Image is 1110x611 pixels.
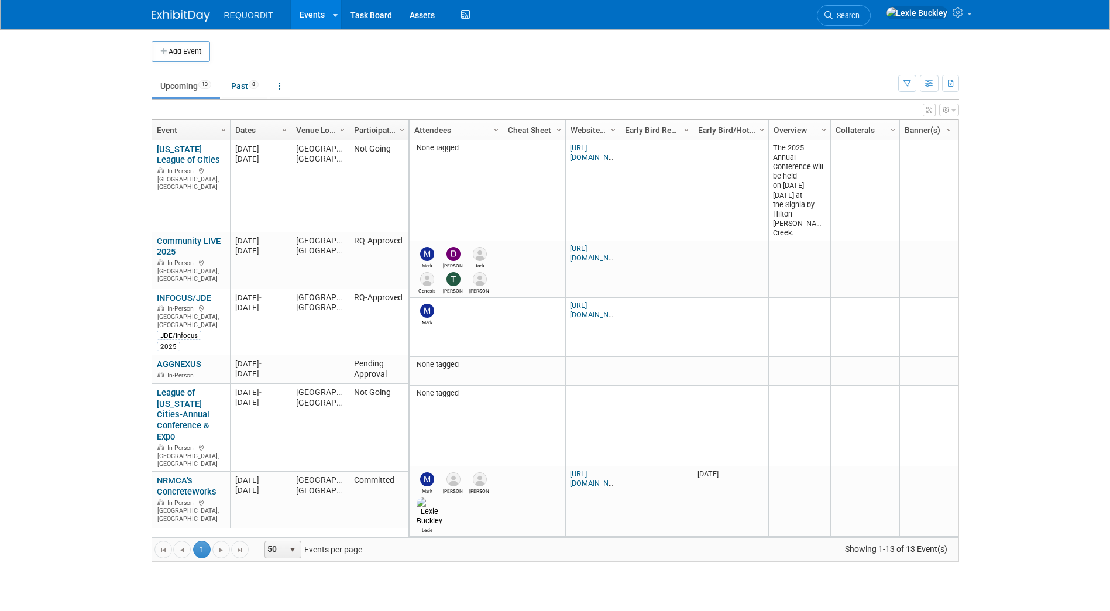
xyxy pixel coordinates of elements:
[157,120,222,140] a: Event
[886,6,948,19] img: Lexie Buckley
[469,261,490,269] div: Jack Roberts
[693,466,768,537] td: [DATE]
[291,384,349,472] td: [GEOGRAPHIC_DATA], [GEOGRAPHIC_DATA]
[349,355,408,384] td: Pending Approval
[167,499,197,507] span: In-Person
[397,125,407,135] span: Column Settings
[817,5,871,26] a: Search
[157,236,221,258] a: Community LIVE 2025
[680,120,693,138] a: Column Settings
[259,236,262,245] span: -
[414,143,498,153] div: None tagged
[420,272,434,286] img: Genesis Brown
[414,389,498,398] div: None tagged
[235,303,286,313] div: [DATE]
[173,541,191,558] a: Go to the previous page
[473,472,487,486] img: Bret Forster
[235,154,286,164] div: [DATE]
[167,372,197,379] span: In-Person
[291,472,349,528] td: [GEOGRAPHIC_DATA], [GEOGRAPHIC_DATA]
[198,80,211,89] span: 13
[291,289,349,355] td: [GEOGRAPHIC_DATA], [GEOGRAPHIC_DATA]
[446,472,461,486] img: Shaun Garrison
[278,120,291,138] a: Column Settings
[836,120,892,140] a: Collaterals
[291,232,349,289] td: [GEOGRAPHIC_DATA], [GEOGRAPHIC_DATA]
[338,125,347,135] span: Column Settings
[249,541,374,558] span: Events per page
[473,247,487,261] img: Jack Roberts
[157,293,211,303] a: INFOCUS/JDE
[154,541,172,558] a: Go to the first page
[888,125,898,135] span: Column Settings
[554,125,563,135] span: Column Settings
[396,120,408,138] a: Column Settings
[167,444,197,452] span: In-Person
[288,545,297,555] span: select
[157,372,164,377] img: In-Person Event
[193,541,211,558] span: 1
[774,120,823,140] a: Overview
[157,331,201,340] div: JDE/Infocus
[420,304,434,318] img: Mark Buckley
[417,526,437,533] div: Lexie Buckley
[157,444,164,450] img: In-Person Event
[167,305,197,313] span: In-Person
[833,11,860,20] span: Search
[177,545,187,555] span: Go to the previous page
[259,145,262,153] span: -
[349,384,408,472] td: Not Going
[336,120,349,138] a: Column Settings
[420,247,434,261] img: Mark Buckley
[259,359,262,368] span: -
[570,143,626,162] a: [URL][DOMAIN_NAME]
[552,120,565,138] a: Column Settings
[157,475,216,497] a: NRMCA’s ConcreteWorks
[235,475,286,485] div: [DATE]
[609,125,618,135] span: Column Settings
[682,125,691,135] span: Column Settings
[157,167,164,173] img: In-Person Event
[157,166,225,191] div: [GEOGRAPHIC_DATA], [GEOGRAPHIC_DATA]
[570,301,626,319] a: [URL][DOMAIN_NAME]
[446,272,461,286] img: Tom Talamantez
[446,247,461,261] img: David Wilding
[819,125,829,135] span: Column Settings
[159,545,168,555] span: Go to the first page
[570,244,626,262] a: [URL][DOMAIN_NAME]
[157,258,225,283] div: [GEOGRAPHIC_DATA], [GEOGRAPHIC_DATA]
[349,232,408,289] td: RQ-Approved
[834,541,958,557] span: Showing 1-13 of 13 Event(s)
[570,469,626,488] a: [URL][DOMAIN_NAME]
[420,472,434,486] img: Mark Buckley
[291,140,349,232] td: [GEOGRAPHIC_DATA], [GEOGRAPHIC_DATA]
[490,120,503,138] a: Column Settings
[414,360,498,369] div: None tagged
[157,303,225,329] div: [GEOGRAPHIC_DATA], [GEOGRAPHIC_DATA]
[625,120,685,140] a: Early Bird Registration Ends
[224,11,273,20] span: REQUORDIT
[473,272,487,286] img: Bret Forster
[157,497,225,523] div: [GEOGRAPHIC_DATA], [GEOGRAPHIC_DATA]
[417,486,437,494] div: Mark Buckley
[259,476,262,485] span: -
[212,541,230,558] a: Go to the next page
[235,485,286,495] div: [DATE]
[469,486,490,494] div: Bret Forster
[768,140,830,241] td: The 2025 Annual Conference will be held on [DATE]-[DATE] at the Signia by Hilton [PERSON_NAME] Cr...
[607,120,620,138] a: Column Settings
[280,125,289,135] span: Column Settings
[235,369,286,379] div: [DATE]
[571,120,612,140] a: Website URL
[492,125,501,135] span: Column Settings
[167,259,197,267] span: In-Person
[296,120,341,140] a: Venue Location
[249,80,259,89] span: 8
[265,541,285,558] span: 50
[157,305,164,311] img: In-Person Event
[235,545,245,555] span: Go to the last page
[349,289,408,355] td: RQ-Approved
[235,246,286,256] div: [DATE]
[417,261,437,269] div: Mark Buckley
[235,293,286,303] div: [DATE]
